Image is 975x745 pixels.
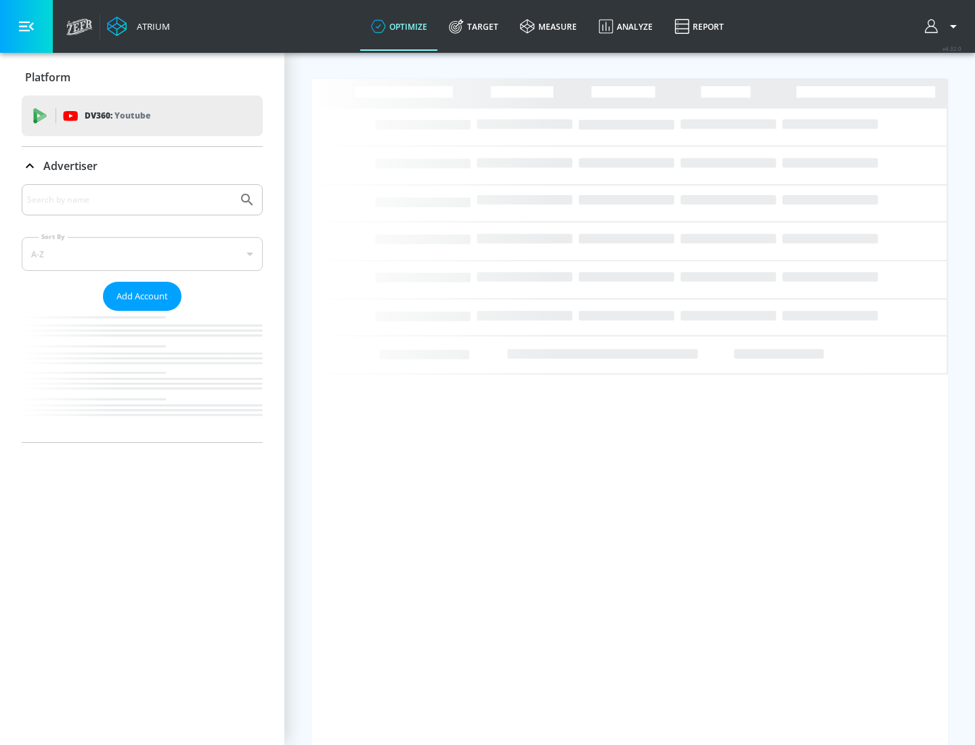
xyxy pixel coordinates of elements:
[116,289,168,304] span: Add Account
[25,70,70,85] p: Platform
[22,58,263,96] div: Platform
[85,108,150,123] p: DV360:
[22,95,263,136] div: DV360: Youtube
[39,232,68,241] label: Sort By
[360,2,438,51] a: optimize
[438,2,509,51] a: Target
[22,184,263,442] div: Advertiser
[27,191,232,209] input: Search by name
[664,2,735,51] a: Report
[22,311,263,442] nav: list of Advertiser
[22,237,263,271] div: A-Z
[114,108,150,123] p: Youtube
[588,2,664,51] a: Analyze
[107,16,170,37] a: Atrium
[509,2,588,51] a: measure
[942,45,961,52] span: v 4.32.0
[43,158,97,173] p: Advertiser
[131,20,170,33] div: Atrium
[103,282,181,311] button: Add Account
[22,147,263,185] div: Advertiser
